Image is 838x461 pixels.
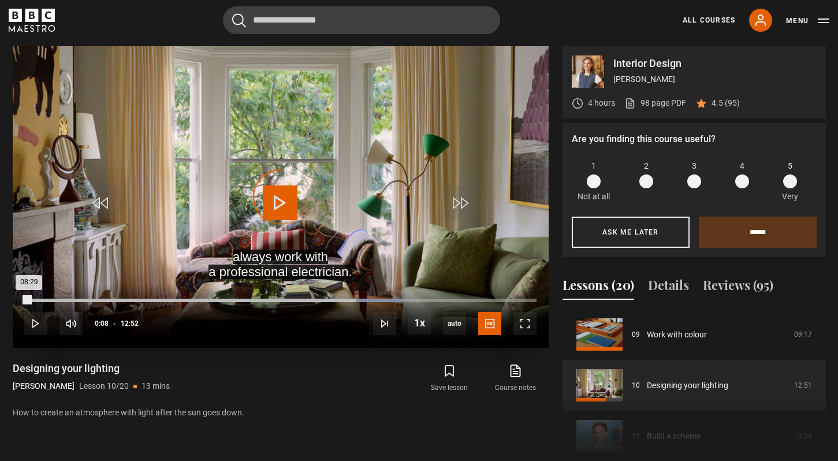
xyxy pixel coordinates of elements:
[443,312,466,335] div: Current quality: 720p
[740,160,744,172] span: 4
[644,160,649,172] span: 2
[572,132,817,146] p: Are you finding this course useful?
[786,15,829,27] button: Toggle navigation
[779,191,802,203] p: Very
[13,362,170,376] h1: Designing your lighting
[121,313,139,334] span: 12:52
[141,380,170,392] p: 13 mins
[13,380,75,392] p: [PERSON_NAME]
[95,313,109,334] span: 0:08
[692,160,697,172] span: 3
[591,160,596,172] span: 1
[572,217,690,248] button: Ask me later
[588,97,615,109] p: 4 hours
[79,380,129,392] p: Lesson 10/20
[613,73,817,85] p: [PERSON_NAME]
[13,407,549,419] p: How to create an atmosphere with light after the sun goes down.
[648,276,689,300] button: Details
[373,312,396,335] button: Next Lesson
[563,276,634,300] button: Lessons (20)
[703,276,773,300] button: Reviews (95)
[647,329,707,341] a: Work with colour
[223,6,500,34] input: Search
[232,13,246,28] button: Submit the search query
[416,362,482,395] button: Save lesson
[443,312,466,335] span: auto
[613,58,817,69] p: Interior Design
[408,311,431,334] button: Playback Rate
[513,312,537,335] button: Fullscreen
[712,97,740,109] p: 4.5 (95)
[113,319,116,328] span: -
[683,15,735,25] a: All Courses
[13,46,549,348] video-js: Video Player
[24,299,536,302] div: Progress Bar
[624,97,686,109] a: 98 page PDF
[478,312,501,335] button: Captions
[788,160,792,172] span: 5
[647,380,728,392] a: Designing your lighting
[59,312,83,335] button: Mute
[9,9,55,32] svg: BBC Maestro
[24,312,47,335] button: Play
[482,362,548,395] a: Course notes
[578,191,610,203] p: Not at all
